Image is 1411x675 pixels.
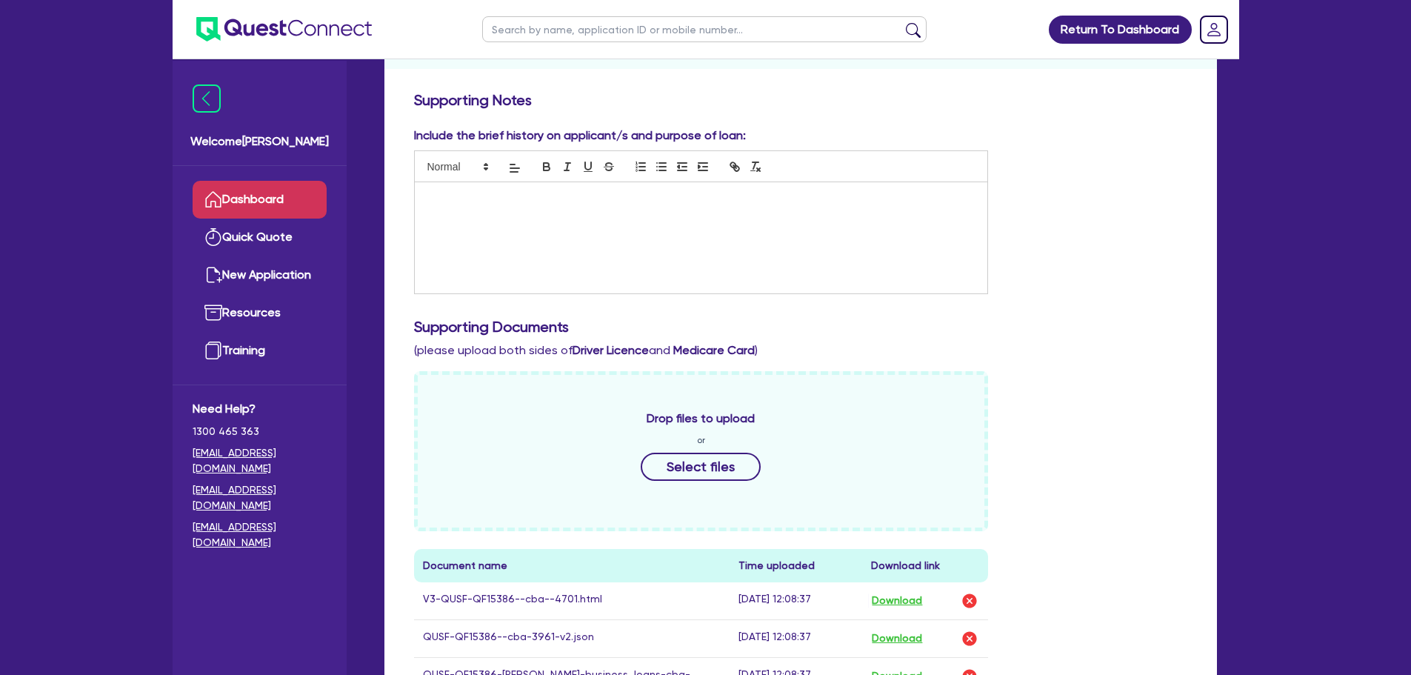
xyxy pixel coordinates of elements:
[414,582,730,620] td: V3-QUSF-QF15386--cba--4701.html
[414,549,730,582] th: Document name
[190,133,329,150] span: Welcome [PERSON_NAME]
[961,630,978,648] img: delete-icon
[730,549,862,582] th: Time uploaded
[730,582,862,620] td: [DATE] 12:08:37
[414,619,730,657] td: QUSF-QF15386--cba-3961-v2.json
[1049,16,1192,44] a: Return To Dashboard
[193,445,327,476] a: [EMAIL_ADDRESS][DOMAIN_NAME]
[414,127,746,144] label: Include the brief history on applicant/s and purpose of loan:
[871,591,923,611] button: Download
[414,91,1187,109] h3: Supporting Notes
[641,453,761,481] button: Select files
[730,619,862,657] td: [DATE] 12:08:37
[204,266,222,284] img: new-application
[193,424,327,439] span: 1300 465 363
[204,228,222,246] img: quick-quote
[414,343,758,357] span: (please upload both sides of and )
[193,219,327,256] a: Quick Quote
[196,17,372,41] img: quest-connect-logo-blue
[414,318,1187,336] h3: Supporting Documents
[193,332,327,370] a: Training
[193,400,327,418] span: Need Help?
[482,16,927,42] input: Search by name, application ID or mobile number...
[193,294,327,332] a: Resources
[193,181,327,219] a: Dashboard
[862,549,988,582] th: Download link
[193,256,327,294] a: New Application
[193,84,221,113] img: icon-menu-close
[647,410,755,428] span: Drop files to upload
[204,304,222,322] img: resources
[961,592,978,610] img: delete-icon
[697,433,705,447] span: or
[1195,10,1233,49] a: Dropdown toggle
[193,482,327,513] a: [EMAIL_ADDRESS][DOMAIN_NAME]
[673,343,755,357] b: Medicare Card
[573,343,649,357] b: Driver Licence
[193,519,327,551] a: [EMAIL_ADDRESS][DOMAIN_NAME]
[871,629,923,648] button: Download
[204,342,222,359] img: training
